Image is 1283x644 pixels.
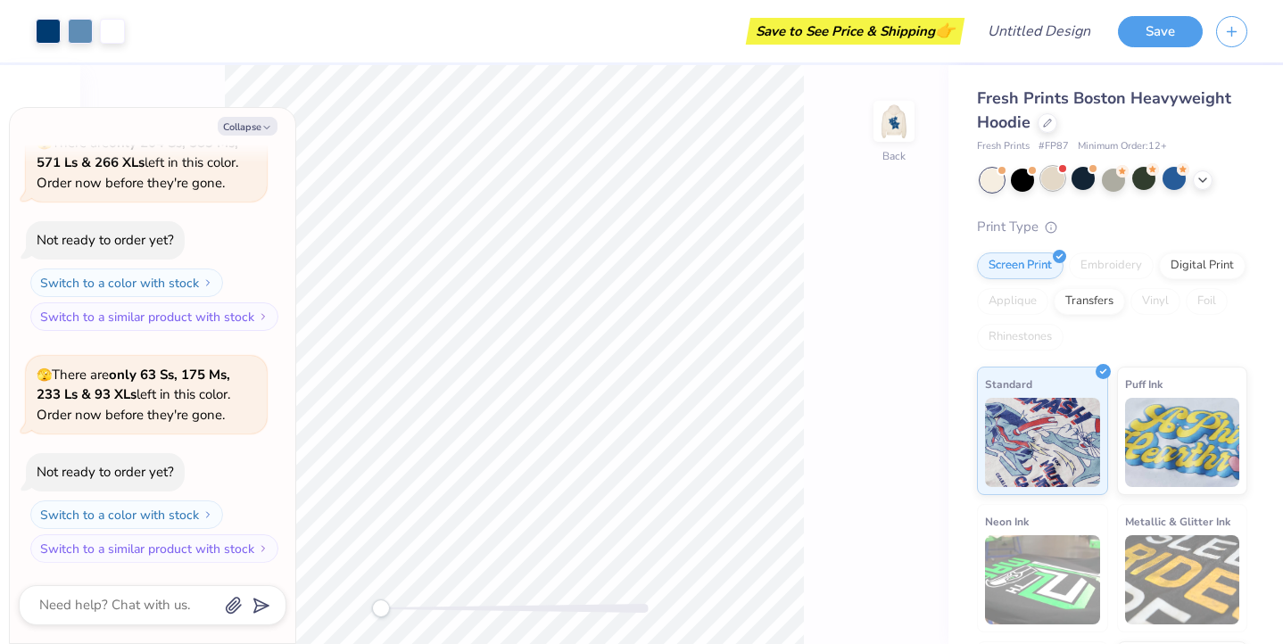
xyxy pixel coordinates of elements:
span: There are left in this color. Order now before they're gone. [37,134,238,192]
div: Accessibility label [372,599,390,617]
span: Standard [985,375,1032,393]
div: Screen Print [977,252,1064,279]
img: Switch to a color with stock [203,509,213,520]
span: Neon Ink [985,512,1029,531]
button: Switch to a similar product with stock [30,534,278,563]
strong: only 63 Ss, 175 Ms, 233 Ls & 93 XLs [37,366,230,404]
div: Back [882,148,906,164]
span: 👉 [935,20,955,41]
span: Fresh Prints [977,139,1030,154]
span: Minimum Order: 12 + [1078,139,1167,154]
div: Foil [1186,288,1228,315]
div: Transfers [1054,288,1125,315]
span: 🫣 [37,135,52,152]
input: Untitled Design [973,13,1105,49]
div: Print Type [977,217,1247,237]
div: Applique [977,288,1048,315]
span: Fresh Prints Boston Heavyweight Hoodie [977,87,1231,133]
button: Save [1118,16,1203,47]
div: Rhinestones [977,324,1064,351]
img: Back [876,103,912,139]
button: Collapse [218,117,277,136]
span: # FP87 [1039,139,1069,154]
div: Not ready to order yet? [37,463,174,481]
img: Switch to a similar product with stock [258,543,269,554]
span: There are left in this color. Order now before they're gone. [37,366,230,424]
img: Puff Ink [1125,398,1240,487]
div: Digital Print [1159,252,1246,279]
button: Switch to a color with stock [30,500,223,529]
span: 🫣 [37,367,52,384]
div: Not ready to order yet? [37,231,174,249]
div: Embroidery [1069,252,1154,279]
img: Neon Ink [985,535,1100,624]
button: Switch to a similar product with stock [30,302,278,331]
img: Switch to a similar product with stock [258,311,269,322]
div: Vinyl [1130,288,1180,315]
span: Metallic & Glitter Ink [1125,512,1230,531]
img: Metallic & Glitter Ink [1125,535,1240,624]
button: Switch to a color with stock [30,268,223,297]
img: Standard [985,398,1100,487]
div: Save to See Price & Shipping [750,18,960,45]
span: Puff Ink [1125,375,1163,393]
img: Switch to a color with stock [203,277,213,288]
